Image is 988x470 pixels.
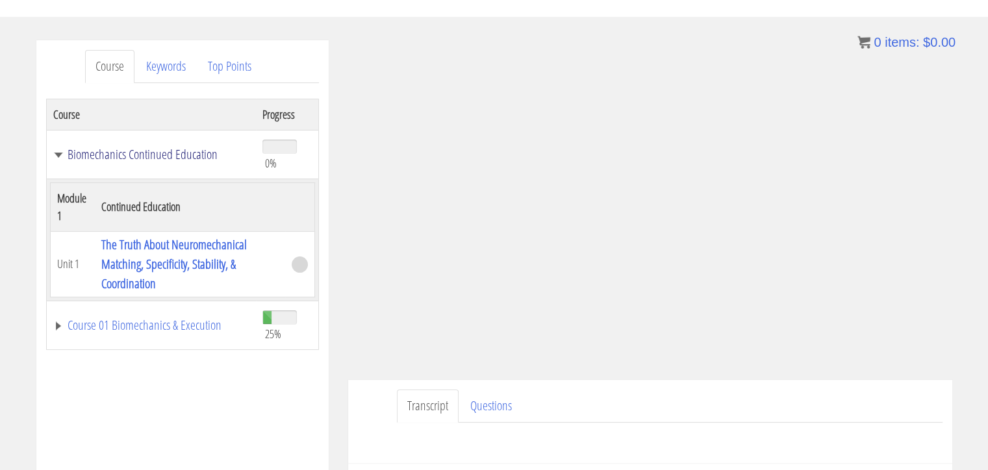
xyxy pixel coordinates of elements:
[50,182,95,231] th: Module 1
[397,390,459,423] a: Transcript
[136,50,196,83] a: Keywords
[857,36,870,49] img: icon11.png
[101,236,247,292] a: The Truth About Neuromechanical Matching, Specificity, Stability, & Coordination
[85,50,134,83] a: Course
[53,148,250,161] a: Biomechanics Continued Education
[197,50,262,83] a: Top Points
[46,99,256,130] th: Course
[95,182,285,231] th: Continued Education
[50,231,95,297] td: Unit 1
[874,35,881,49] span: 0
[265,327,281,341] span: 25%
[265,156,277,170] span: 0%
[923,35,930,49] span: $
[256,99,318,130] th: Progress
[460,390,522,423] a: Questions
[857,35,956,49] a: 0 items: $0.00
[923,35,956,49] bdi: 0.00
[885,35,919,49] span: items:
[53,319,250,332] a: Course 01 Biomechanics & Execution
